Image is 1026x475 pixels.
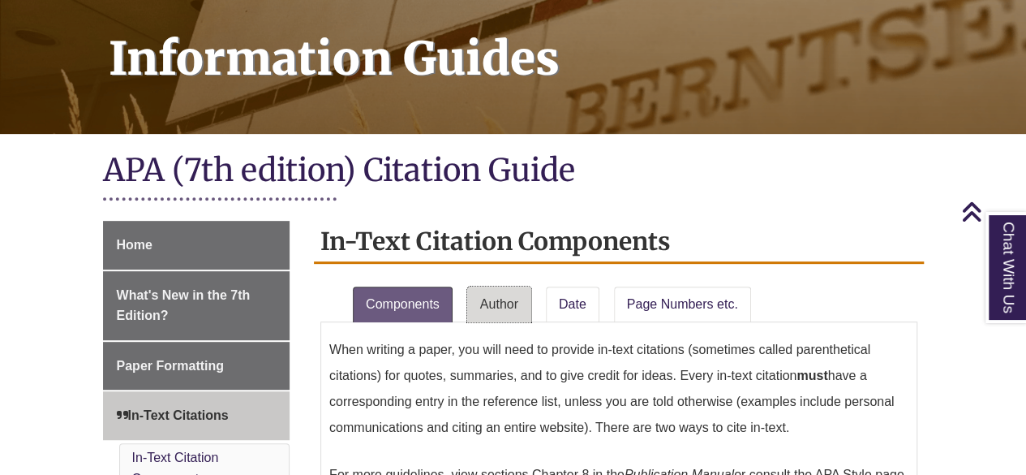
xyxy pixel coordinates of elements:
a: Paper Formatting [103,342,290,391]
a: In-Text Citations [103,391,290,440]
a: Home [103,221,290,270]
span: What's New in the 7th Edition? [117,288,251,323]
span: Paper Formatting [117,359,224,373]
p: When writing a paper, you will need to provide in-text citations (sometimes called parenthetical ... [329,330,908,447]
strong: must [796,369,827,382]
span: Home [117,238,152,252]
a: Page Numbers etc. [614,287,751,322]
a: Components [353,287,453,322]
h1: APA (7th edition) Citation Guide [103,150,924,193]
span: In-Text Citations [117,408,229,422]
a: Date [546,287,599,322]
a: What's New in the 7th Edition? [103,271,290,340]
h2: In-Text Citation Components [314,221,924,264]
a: Author [467,287,531,322]
a: Back to Top [961,201,1022,222]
